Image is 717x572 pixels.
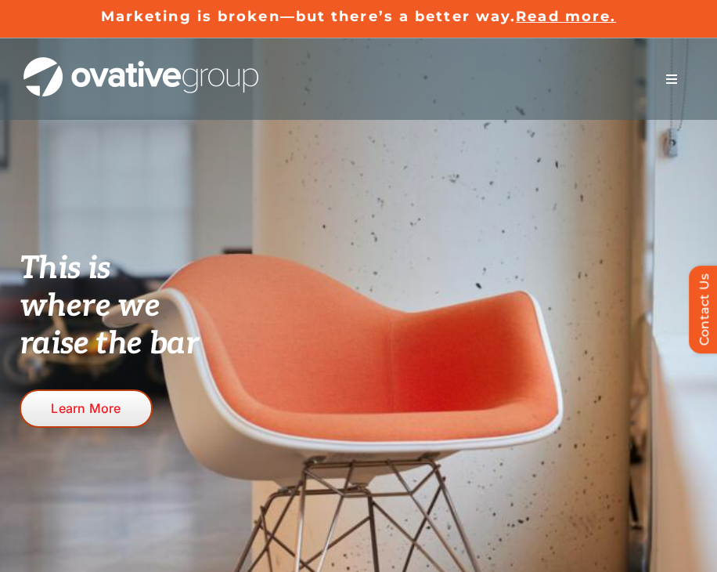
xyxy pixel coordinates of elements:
[650,63,694,95] nav: Menu
[20,250,110,288] span: This is
[101,8,517,25] a: Marketing is broken—but there’s a better way.
[23,56,258,71] a: OG_Full_horizontal_WHT
[51,401,121,416] span: Learn More
[516,8,616,25] a: Read more.
[20,288,199,363] span: where we raise the bar
[20,389,153,428] a: Learn More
